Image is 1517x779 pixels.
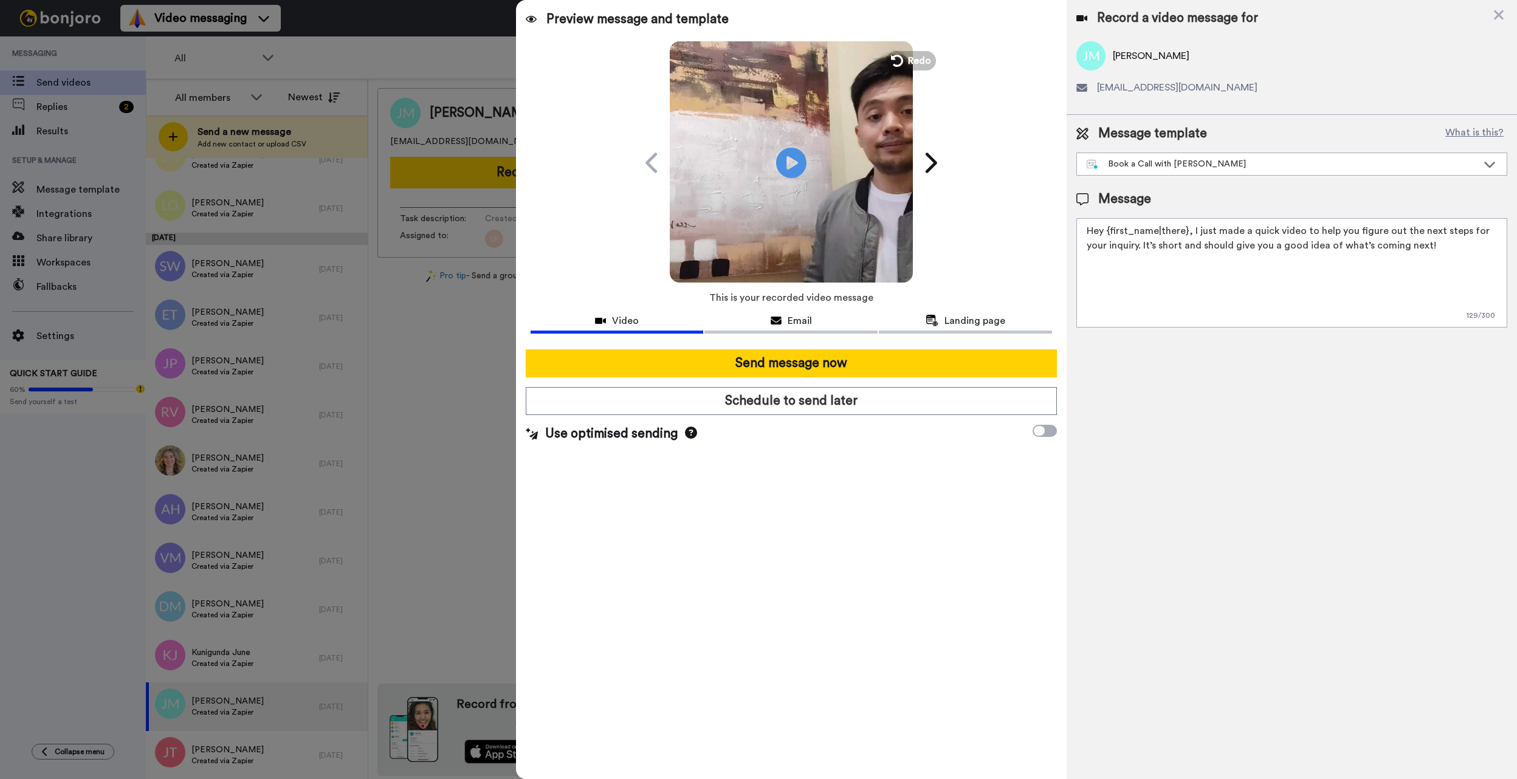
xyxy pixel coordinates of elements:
span: Use optimised sending [545,425,678,443]
img: nextgen-template.svg [1087,160,1098,170]
span: Message [1098,190,1151,208]
button: What is this? [1442,125,1507,143]
button: Send message now [526,349,1057,377]
div: Book a Call with [PERSON_NAME] [1087,158,1477,170]
button: Dismiss notification [208,33,216,43]
span: Thanks for being with us for 4 months - it's flown by! How can we make the next 4 months even bet... [53,35,201,275]
button: Schedule to send later [526,387,1057,415]
span: [EMAIL_ADDRESS][DOMAIN_NAME] [1097,80,1257,95]
span: This is your recorded video message [709,284,873,311]
span: Email [788,314,812,328]
div: message notification from Grant, 12w ago. Thanks for being with us for 4 months - it's flown by! ... [18,26,225,66]
span: Video [612,314,639,328]
p: Message from Grant, sent 12w ago [53,47,202,58]
span: Message template [1098,125,1207,143]
span: Landing page [944,314,1005,328]
textarea: Hey {first_name|there}, I just made a quick video to help you figure out the next steps for your ... [1076,218,1507,328]
img: Profile image for Grant [27,36,47,56]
